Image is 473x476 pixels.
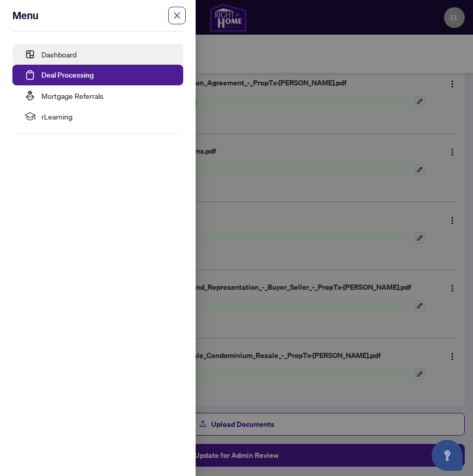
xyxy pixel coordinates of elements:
[432,440,463,471] button: Open asap
[41,50,77,59] a: Dashboard
[12,8,171,23] div: Menu
[168,7,186,24] span: close
[41,70,94,80] a: Deal Processing
[41,91,104,100] a: Mortgage Referrals
[41,106,175,127] span: rLearning
[171,9,183,22] button: Close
